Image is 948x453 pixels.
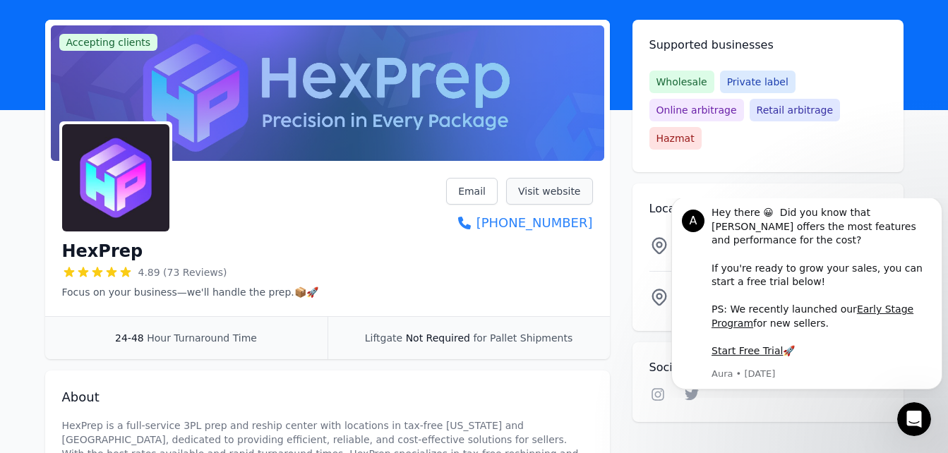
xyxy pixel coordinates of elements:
[62,387,593,407] h2: About
[506,178,593,205] a: Visit website
[59,34,158,51] span: Accepting clients
[138,265,227,279] span: 4.89 (73 Reviews)
[649,99,744,121] span: Online arbitrage
[406,332,470,344] span: Not Required
[365,332,402,344] span: Liftgate
[117,147,129,158] b: 🚀
[446,213,592,233] a: [PHONE_NUMBER]
[46,8,266,167] div: Message content
[649,359,887,376] h2: Social profiles
[750,99,840,121] span: Retail arbitrage
[147,332,257,344] span: Hour Turnaround Time
[115,332,144,344] span: 24-48
[666,198,948,398] iframe: Intercom notifications message
[473,332,572,344] span: for Pallet Shipments
[649,71,714,93] span: Wholesale
[897,402,931,436] iframe: Intercom live chat
[62,285,318,299] p: Focus on your business—we'll handle the prep.📦🚀
[649,37,887,54] h2: Supported businesses
[649,200,887,217] h2: Locations
[16,11,39,34] div: Profile image for Aura
[46,105,248,131] a: Early Stage Program
[649,127,702,150] span: Hazmat
[46,169,266,182] p: Message from Aura, sent 3d ago
[720,71,796,93] span: Private label
[62,240,143,262] h1: HexPrep
[46,8,266,160] div: Hey there 😀 Did you know that [PERSON_NAME] offers the most features and performance for the cost...
[46,147,117,158] a: Start Free Trial
[446,178,498,205] a: Email
[62,124,169,231] img: HexPrep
